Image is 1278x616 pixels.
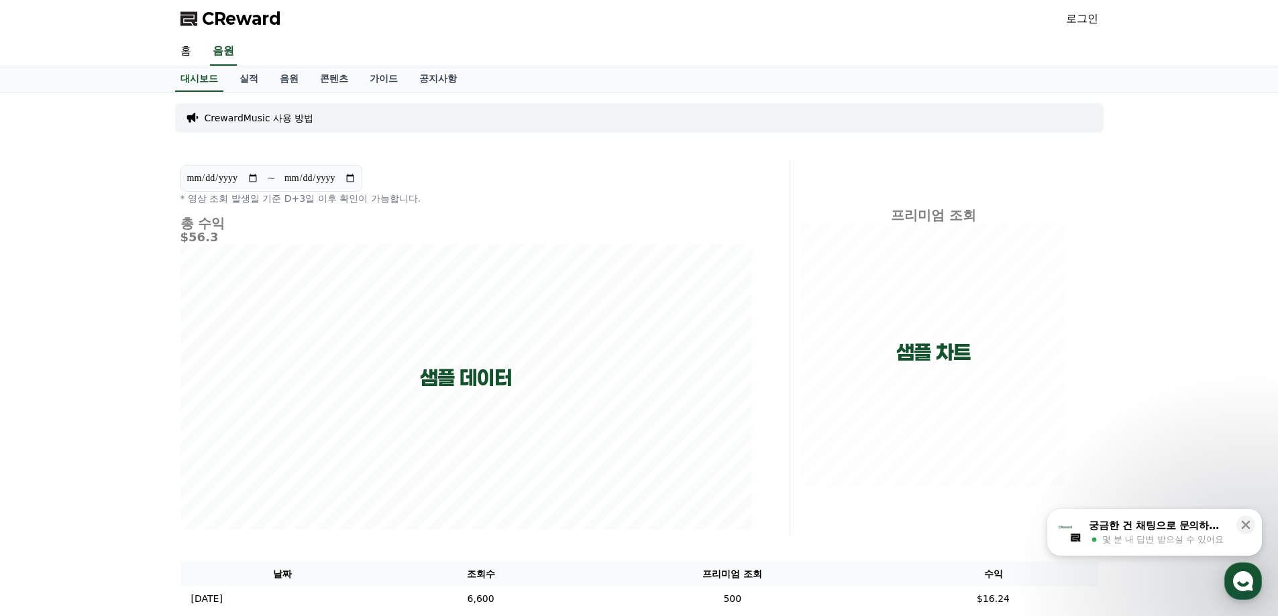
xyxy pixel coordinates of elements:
[180,192,752,205] p: * 영상 조회 발생일 기준 D+3일 이후 확인이 가능합니다.
[385,587,576,611] td: 6,600
[170,38,202,66] a: 홈
[180,562,386,587] th: 날짜
[89,425,173,458] a: 대화
[202,8,281,29] span: CReward
[205,111,314,125] a: CrewardMusic 사용 방법
[267,170,276,186] p: ~
[180,216,752,231] h4: 총 수익
[385,562,576,587] th: 조회수
[409,66,468,92] a: 공지사항
[180,231,752,244] h5: $56.3
[420,366,512,390] p: 샘플 데이터
[191,592,223,606] p: [DATE]
[4,425,89,458] a: 홈
[123,446,139,456] span: 대화
[229,66,269,92] a: 실적
[359,66,409,92] a: 가이드
[576,562,888,587] th: 프리미엄 조회
[173,425,258,458] a: 설정
[576,587,888,611] td: 500
[175,66,223,92] a: 대시보드
[207,445,223,456] span: 설정
[180,8,281,29] a: CReward
[896,341,971,365] p: 샘플 차트
[1066,11,1098,27] a: 로그인
[889,562,1098,587] th: 수익
[309,66,359,92] a: 콘텐츠
[210,38,237,66] a: 음원
[889,587,1098,611] td: $16.24
[42,445,50,456] span: 홈
[801,208,1066,223] h4: 프리미엄 조회
[269,66,309,92] a: 음원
